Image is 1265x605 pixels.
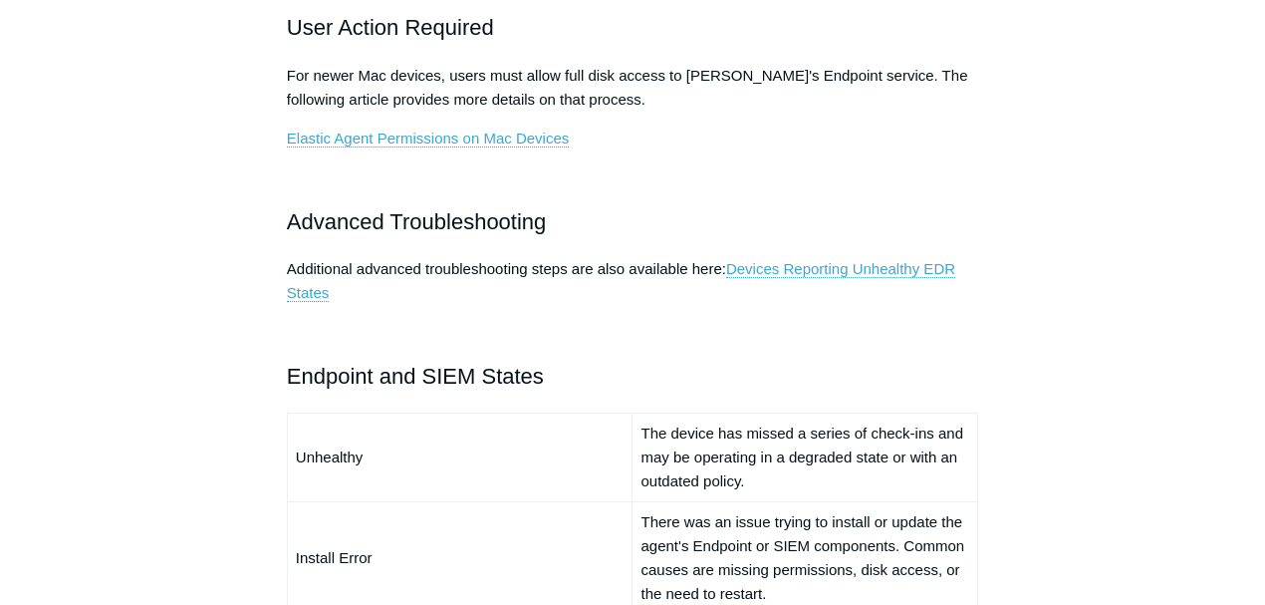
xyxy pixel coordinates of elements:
td: The device has missed a series of check-ins and may be operating in a degraded state or with an o... [632,413,978,501]
p: Additional advanced troubleshooting steps are also available here: [287,257,978,305]
td: Unhealthy [287,413,632,501]
h2: Advanced Troubleshooting [287,204,978,239]
p: For newer Mac devices, users must allow full disk access to [PERSON_NAME]'s Endpoint service. The... [287,64,978,112]
h2: Endpoint and SIEM States [287,359,978,394]
a: Elastic Agent Permissions on Mac Devices [287,130,569,148]
h2: User Action Required [287,10,978,45]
